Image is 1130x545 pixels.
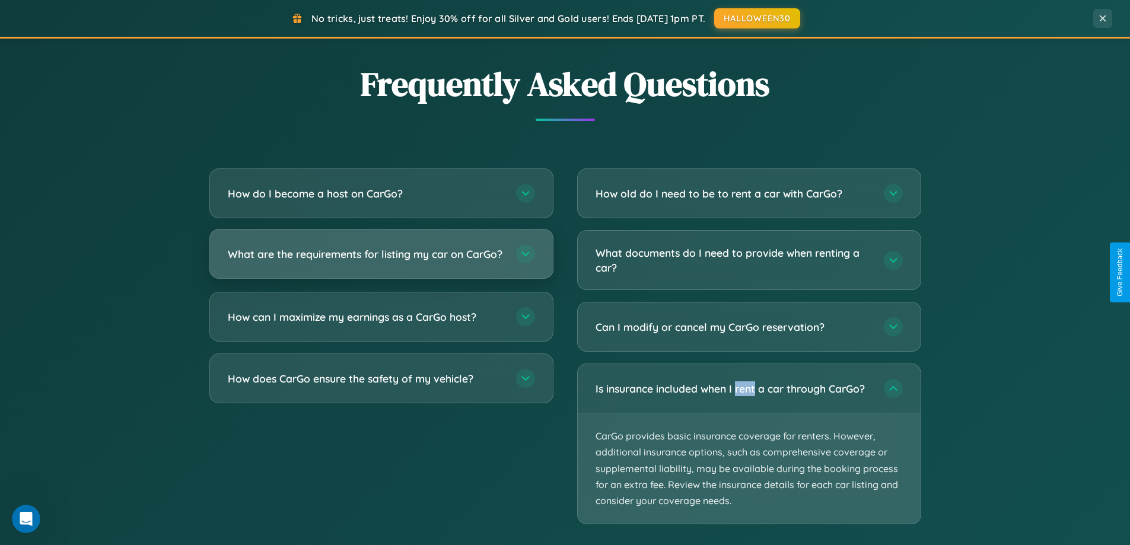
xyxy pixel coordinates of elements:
[714,8,800,28] button: HALLOWEEN30
[596,246,872,275] h3: What documents do I need to provide when renting a car?
[228,186,504,201] h3: How do I become a host on CarGo?
[228,310,504,324] h3: How can I maximize my earnings as a CarGo host?
[1116,248,1124,297] div: Give Feedback
[228,247,504,262] h3: What are the requirements for listing my car on CarGo?
[596,186,872,201] h3: How old do I need to be to rent a car with CarGo?
[12,505,40,533] iframe: Intercom live chat
[596,381,872,396] h3: Is insurance included when I rent a car through CarGo?
[228,371,504,386] h3: How does CarGo ensure the safety of my vehicle?
[596,320,872,334] h3: Can I modify or cancel my CarGo reservation?
[578,413,921,524] p: CarGo provides basic insurance coverage for renters. However, additional insurance options, such ...
[209,61,921,107] h2: Frequently Asked Questions
[311,12,705,24] span: No tricks, just treats! Enjoy 30% off for all Silver and Gold users! Ends [DATE] 1pm PT.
